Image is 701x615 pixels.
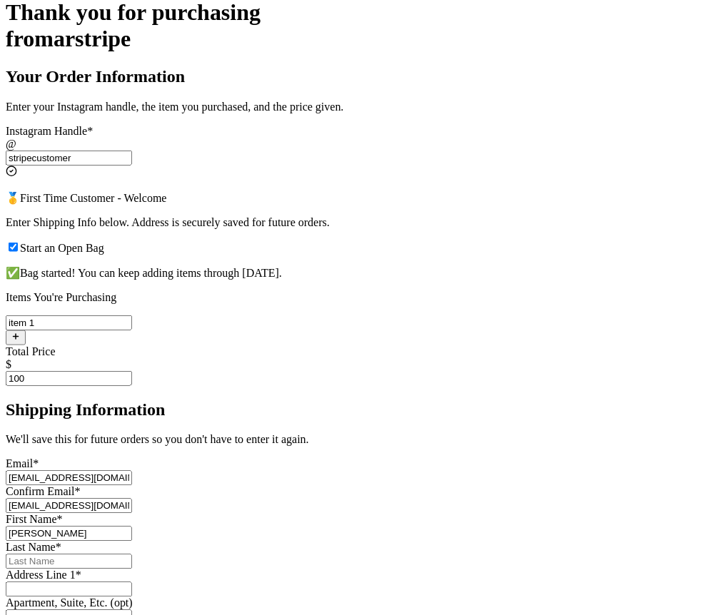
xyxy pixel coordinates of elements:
span: Start an Open Bag [20,242,104,254]
input: First Name [6,527,132,542]
p: Enter Shipping Info below. Address is securely saved for future orders. [6,216,695,229]
h2: Shipping Information [6,400,695,420]
label: Total Price [6,345,56,357]
div: @ [6,138,695,151]
label: Address Line 1 [6,569,81,581]
label: Apartment, Suite, Etc. (opt) [6,597,133,609]
p: ✅ Bag started! You can keep adding items through [DATE]. [6,266,695,280]
span: First Time Customer - Welcome [20,192,167,204]
label: Email [6,458,39,470]
label: Instagram Handle [6,125,93,137]
p: Enter your Instagram handle, the item you purchased, and the price given. [6,101,695,113]
div: $ [6,358,695,371]
input: Start an Open Bag [9,243,18,252]
input: Confirm Email [6,499,132,514]
label: Last Name [6,542,61,554]
p: We'll save this for future orders so you don't have to enter it again. [6,434,695,447]
h2: Your Order Information [6,67,695,86]
label: First Name [6,514,63,526]
span: 🥇 [6,192,20,204]
input: ex.funky hat [6,315,132,330]
p: Items You're Purchasing [6,291,695,304]
input: Email [6,471,132,486]
label: Confirm Email [6,486,80,498]
input: Enter Mutually Agreed Payment [6,371,132,386]
input: Last Name [6,554,132,569]
span: arstripe [54,26,131,51]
